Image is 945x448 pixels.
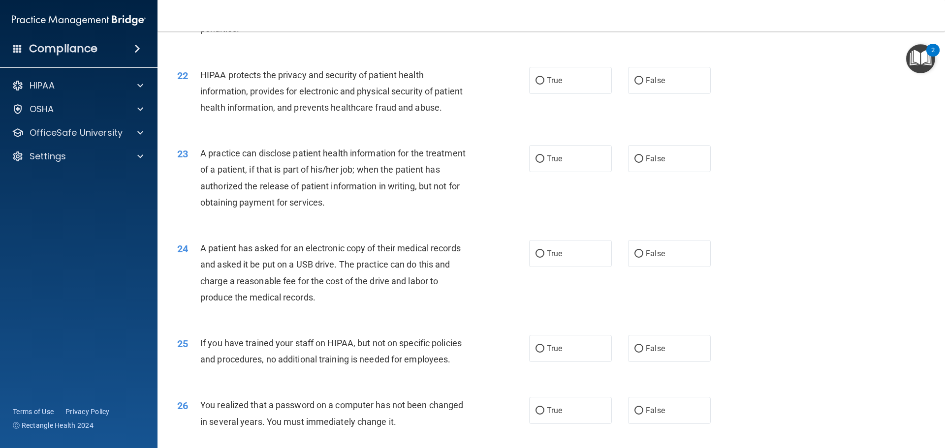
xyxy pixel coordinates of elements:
[547,76,562,85] span: True
[535,345,544,353] input: True
[177,338,188,350] span: 25
[634,77,643,85] input: False
[29,42,97,56] h4: Compliance
[547,249,562,258] span: True
[12,150,143,162] a: Settings
[535,155,544,163] input: True
[65,407,110,417] a: Privacy Policy
[200,70,463,113] span: HIPAA protects the privacy and security of patient health information, provides for electronic an...
[634,345,643,353] input: False
[634,250,643,258] input: False
[30,150,66,162] p: Settings
[634,155,643,163] input: False
[177,243,188,255] span: 24
[906,44,935,73] button: Open Resource Center, 2 new notifications
[547,154,562,163] span: True
[13,407,54,417] a: Terms of Use
[646,406,665,415] span: False
[535,407,544,415] input: True
[12,103,143,115] a: OSHA
[12,80,143,91] a: HIPAA
[646,249,665,258] span: False
[200,243,461,302] span: A patient has asked for an electronic copy of their medical records and asked it be put on a USB ...
[30,103,54,115] p: OSHA
[30,80,55,91] p: HIPAA
[200,400,463,426] span: You realized that a password on a computer has not been changed in several years. You must immedi...
[13,420,94,430] span: Ⓒ Rectangle Health 2024
[775,378,933,418] iframe: Drift Widget Chat Controller
[177,70,188,82] span: 22
[646,154,665,163] span: False
[931,50,935,63] div: 2
[12,10,146,30] img: PMB logo
[535,77,544,85] input: True
[547,406,562,415] span: True
[177,400,188,412] span: 26
[646,76,665,85] span: False
[535,250,544,258] input: True
[634,407,643,415] input: False
[177,148,188,160] span: 23
[646,344,665,353] span: False
[30,127,123,139] p: OfficeSafe University
[547,344,562,353] span: True
[200,148,466,208] span: A practice can disclose patient health information for the treatment of a patient, if that is par...
[200,338,462,364] span: If you have trained your staff on HIPAA, but not on specific policies and procedures, no addition...
[12,127,143,139] a: OfficeSafe University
